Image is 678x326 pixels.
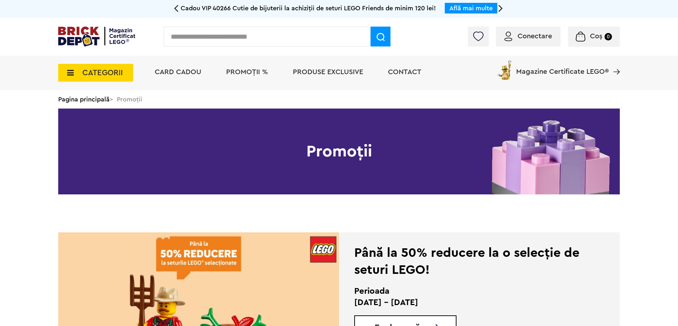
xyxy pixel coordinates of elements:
[609,59,620,66] a: Magazine Certificate LEGO®
[504,33,552,40] a: Conectare
[354,286,585,297] h2: Perioada
[58,96,110,103] a: Pagina principală
[590,33,602,40] span: Coș
[82,69,123,77] span: CATEGORII
[226,68,268,76] a: PROMOȚII %
[155,68,201,76] a: Card Cadou
[293,68,363,76] a: Produse exclusive
[181,5,436,11] span: Cadou VIP 40266 Cutie de bijuterii la achiziții de seturi LEGO Friends de minim 120 lei!
[449,5,493,11] a: Află mai multe
[58,90,620,109] div: > Promoții
[605,33,612,40] small: 0
[516,59,609,75] span: Magazine Certificate LEGO®
[354,297,585,308] p: [DATE] - [DATE]
[388,68,421,76] a: Contact
[518,33,552,40] span: Conectare
[354,244,585,278] div: Până la 50% reducere la o selecție de seturi LEGO!
[58,109,620,194] h1: Promoții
